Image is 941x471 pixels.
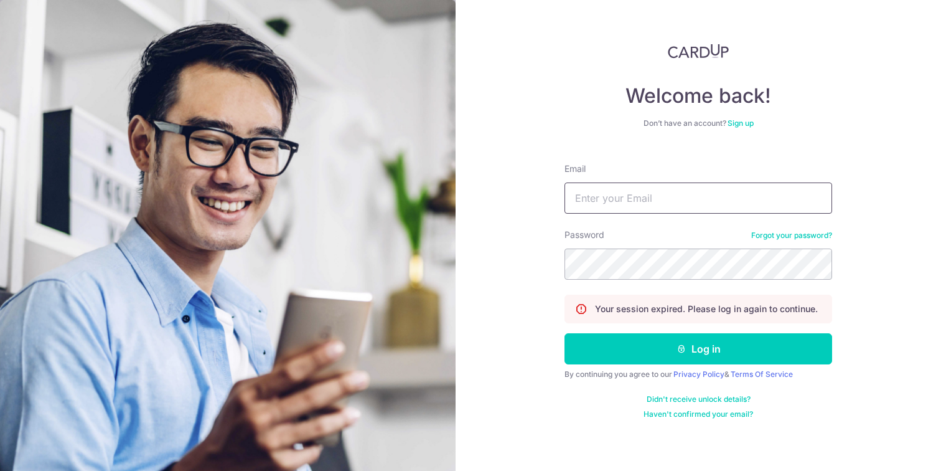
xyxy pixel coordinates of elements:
[564,369,832,379] div: By continuing you agree to our &
[728,118,754,128] a: Sign up
[673,369,724,379] a: Privacy Policy
[564,118,832,128] div: Don’t have an account?
[595,303,818,315] p: Your session expired. Please log in again to continue.
[647,394,751,404] a: Didn't receive unlock details?
[564,163,586,175] label: Email
[731,369,793,379] a: Terms Of Service
[668,44,729,59] img: CardUp Logo
[564,333,832,364] button: Log in
[644,409,753,419] a: Haven't confirmed your email?
[564,183,832,214] input: Enter your Email
[564,229,604,241] label: Password
[564,83,832,108] h4: Welcome back!
[751,231,832,240] a: Forgot your password?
